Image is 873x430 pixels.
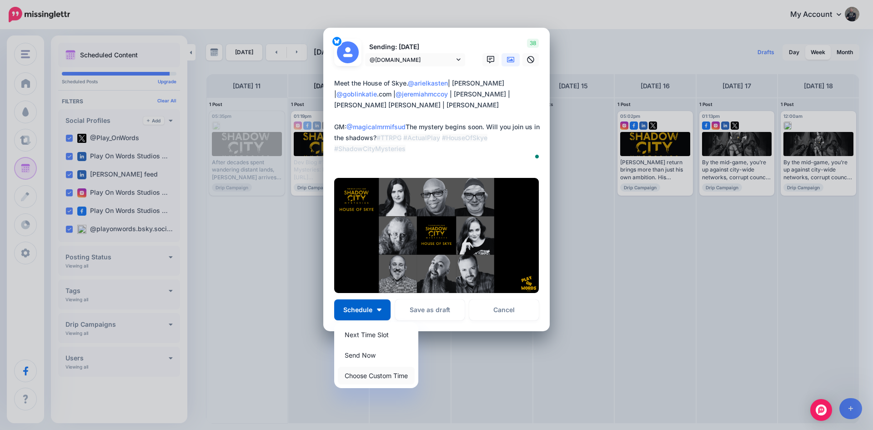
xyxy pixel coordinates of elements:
div: Meet the House of Skye. | [PERSON_NAME] | .com | ‬ | [PERSON_NAME] | [PERSON_NAME] [PERSON_NAME] ... [334,78,543,154]
span: @[DOMAIN_NAME] [370,55,454,65]
a: Cancel [469,299,539,320]
button: Schedule [334,299,391,320]
a: Choose Custom Time [338,367,415,384]
textarea: To enrich screen reader interactions, please activate Accessibility in Grammarly extension settings [334,78,543,165]
p: Sending: [DATE] [365,42,465,52]
div: Schedule [334,322,418,388]
img: arrow-down-white.png [377,309,381,311]
span: Schedule [343,307,372,313]
img: TYLW81GO52UP8VBQZB5E3SRT38WCPJRE.png [334,178,539,293]
span: 38 [527,39,539,48]
div: Open Intercom Messenger [810,399,832,421]
a: Send Now [338,346,415,364]
img: user_default_image.png [337,41,359,63]
a: Next Time Slot [338,326,415,344]
a: @[DOMAIN_NAME] [365,53,465,66]
button: Save as draft [395,299,465,320]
